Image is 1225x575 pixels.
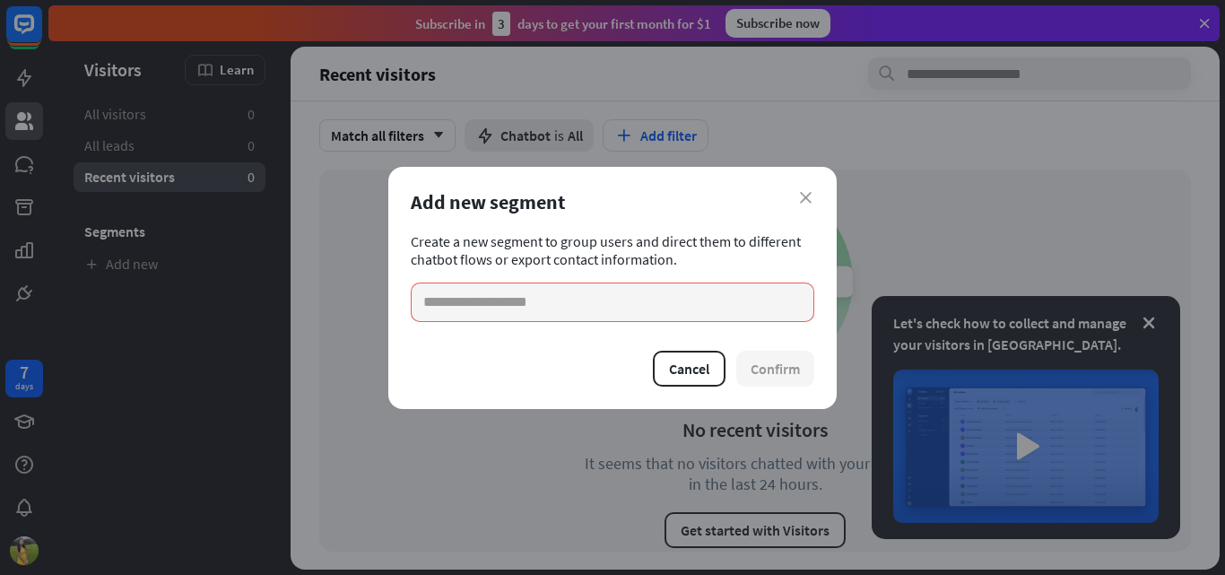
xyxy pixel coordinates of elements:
i: close [800,192,812,204]
button: Confirm [736,351,814,387]
div: Create a new segment to group users and direct them to different chatbot flows or export contact ... [411,232,814,322]
button: Cancel [653,351,725,387]
div: Add new segment [411,189,814,214]
button: Open LiveChat chat widget [14,7,68,61]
